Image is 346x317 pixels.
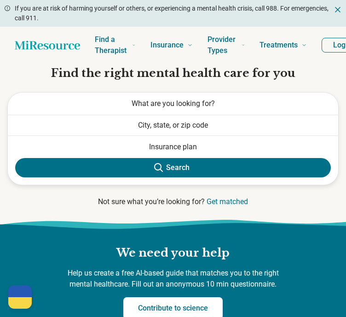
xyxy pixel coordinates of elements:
a: Insurance [150,27,193,64]
span: Find a Therapist [95,33,128,57]
p: If you are at risk of harming yourself or others, or experiencing a mental health crisis, call 98... [15,4,329,23]
button: City, state, or zip code [8,115,338,135]
button: Show suggestions [8,136,338,158]
span: Insurance [150,39,184,52]
a: Treatments [259,27,307,64]
a: Find a Therapist [95,27,136,64]
span: Provider Types [208,33,238,57]
button: Dismiss [333,4,342,15]
a: Provider Types [208,27,245,64]
p: Help us create a free AI-based guide that matches you to the right mental healthcare. Fill out an... [11,268,335,290]
p: Not sure what you’re looking for? [7,196,339,207]
a: Home page [15,36,80,54]
button: What are you looking for? [8,93,338,115]
span: What are you looking for? [132,99,215,108]
button: Search [15,158,331,177]
a: Get matched [207,197,248,206]
h1: Find the right mental health care for you [7,65,339,81]
span: Treatments [259,39,298,52]
h2: We need your help [11,245,335,261]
